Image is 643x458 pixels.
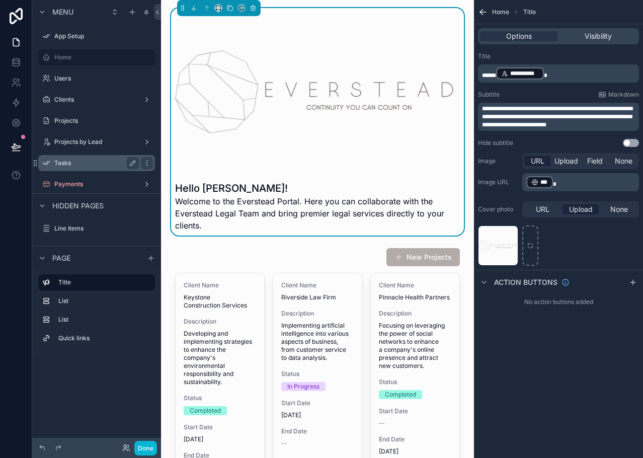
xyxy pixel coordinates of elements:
span: URL [531,156,544,166]
label: Quick links [58,334,151,342]
label: Title [478,52,491,60]
div: scrollable content [522,173,639,191]
label: Hide subtitle [478,139,513,147]
label: Payments [54,180,139,188]
span: Markdown [608,91,639,99]
a: Clients [38,92,155,108]
a: App Setup [38,28,155,44]
span: Home [492,8,509,16]
span: Title [523,8,536,16]
span: None [610,204,628,214]
label: Title [58,278,147,286]
label: Image [478,157,518,165]
span: None [615,156,632,166]
div: No action buttons added [474,294,643,310]
label: Projects by Lead [54,138,139,146]
label: Image URL [478,178,518,186]
label: Clients [54,96,139,104]
span: Welcome to the Everstead Portal. Here you can collaborate with the Everstead Legal Team and bring... [175,195,460,232]
a: Home [38,49,155,65]
h1: Hello [PERSON_NAME]! [175,181,460,195]
a: Markdown [598,91,639,99]
a: Projects by Lead [38,134,155,150]
span: Field [587,156,603,166]
span: Hidden pages [52,201,104,211]
a: Payments [38,176,155,192]
label: List [58,297,151,305]
span: Page [52,253,70,263]
a: Tasks [38,155,155,171]
div: scrollable content [32,270,161,356]
span: Upload [569,204,593,214]
span: Menu [52,7,73,17]
label: Cover photo [478,205,518,213]
label: App Setup [54,32,153,40]
label: List [58,316,151,324]
label: Subtitle [478,91,500,99]
a: Projects [38,113,155,129]
div: scrollable content [478,64,639,83]
a: Line Items [38,220,155,237]
span: Visibility [585,31,612,41]
label: Tasks [54,159,135,167]
span: URL [536,204,549,214]
label: Users [54,74,153,83]
button: Done [134,441,157,455]
span: Action buttons [494,277,557,287]
span: Upload [554,156,578,166]
label: Projects [54,117,153,125]
span: Options [506,31,532,41]
label: Home [54,53,149,61]
div: scrollable content [478,103,639,131]
label: Line Items [54,224,153,233]
a: Users [38,70,155,87]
